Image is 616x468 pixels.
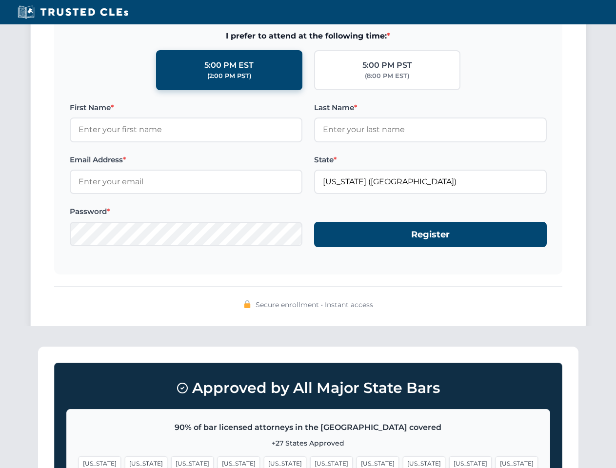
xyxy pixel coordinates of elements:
[70,206,302,217] label: Password
[70,117,302,142] input: Enter your first name
[365,71,409,81] div: (8:00 PM EST)
[70,102,302,114] label: First Name
[314,170,547,194] input: California (CA)
[204,59,254,72] div: 5:00 PM EST
[79,438,538,448] p: +27 States Approved
[70,154,302,166] label: Email Address
[314,222,547,248] button: Register
[79,421,538,434] p: 90% of bar licensed attorneys in the [GEOGRAPHIC_DATA] covered
[70,30,547,42] span: I prefer to attend at the following time:
[15,5,131,19] img: Trusted CLEs
[66,375,550,401] h3: Approved by All Major State Bars
[70,170,302,194] input: Enter your email
[314,154,547,166] label: State
[207,71,251,81] div: (2:00 PM PST)
[243,300,251,308] img: 🔒
[362,59,412,72] div: 5:00 PM PST
[256,299,373,310] span: Secure enrollment • Instant access
[314,117,547,142] input: Enter your last name
[314,102,547,114] label: Last Name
